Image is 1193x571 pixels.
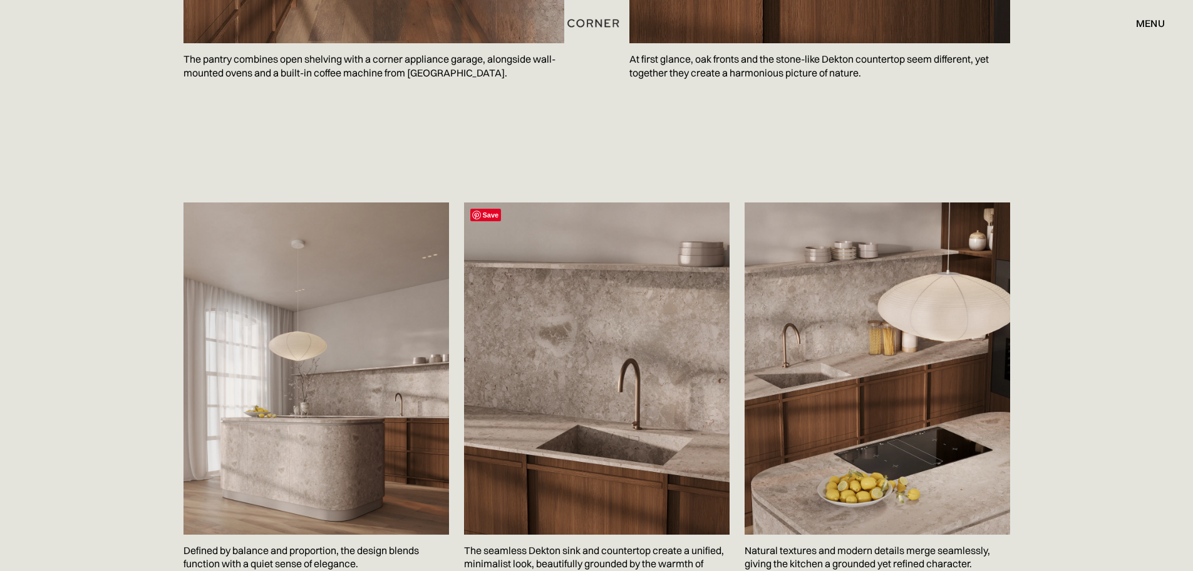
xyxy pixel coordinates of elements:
[470,209,502,221] span: Save
[629,43,1010,89] p: At first glance, oak fronts and the stone-like Dekton countertop seem different, yet together the...
[1123,13,1165,34] div: menu
[1136,18,1165,28] div: menu
[554,15,639,31] a: home
[183,43,564,89] p: The pantry combines open shelving with a corner appliance garage, alongside wall-mounted ovens an...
